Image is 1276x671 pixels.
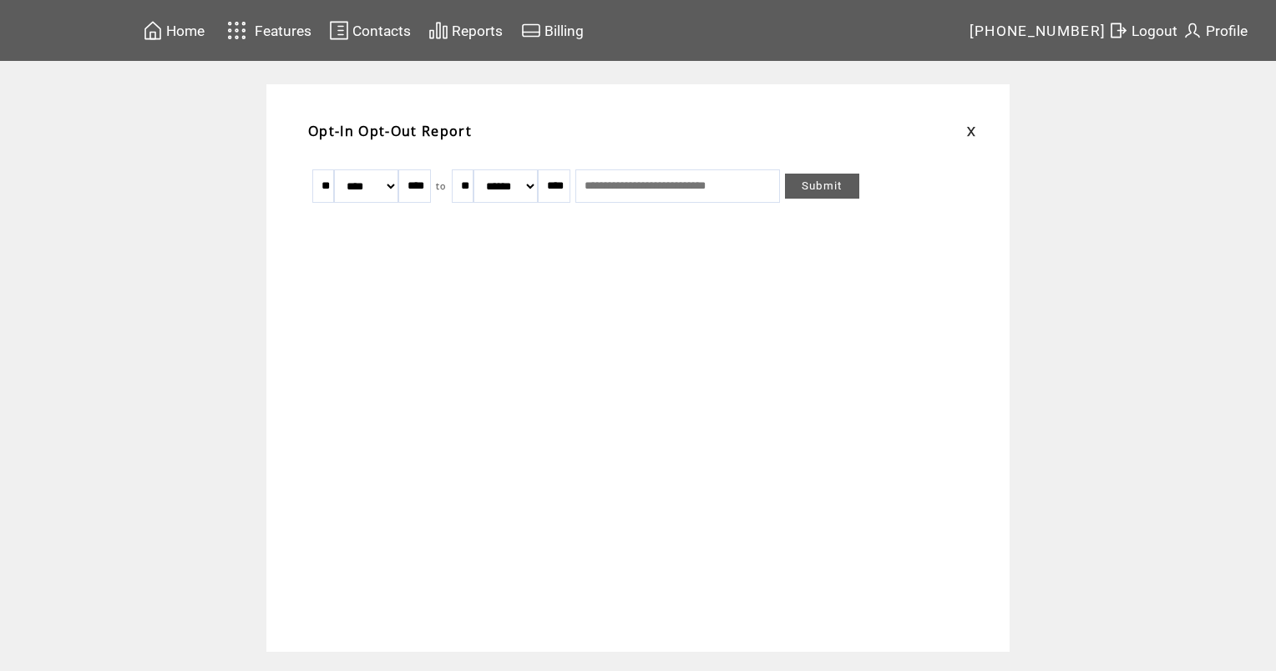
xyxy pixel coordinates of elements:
[970,23,1106,39] span: [PHONE_NUMBER]
[222,17,251,44] img: features.svg
[452,23,503,39] span: Reports
[166,23,205,39] span: Home
[436,180,447,192] span: to
[785,174,859,199] a: Submit
[220,14,314,47] a: Features
[1106,18,1180,43] a: Logout
[329,20,349,41] img: contacts.svg
[143,20,163,41] img: home.svg
[308,122,472,140] span: Opt-In Opt-Out Report
[544,23,584,39] span: Billing
[426,18,505,43] a: Reports
[1206,23,1248,39] span: Profile
[521,20,541,41] img: creidtcard.svg
[140,18,207,43] a: Home
[1108,20,1128,41] img: exit.svg
[255,23,311,39] span: Features
[327,18,413,43] a: Contacts
[1182,20,1203,41] img: profile.svg
[352,23,411,39] span: Contacts
[1180,18,1250,43] a: Profile
[428,20,448,41] img: chart.svg
[1132,23,1177,39] span: Logout
[519,18,586,43] a: Billing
